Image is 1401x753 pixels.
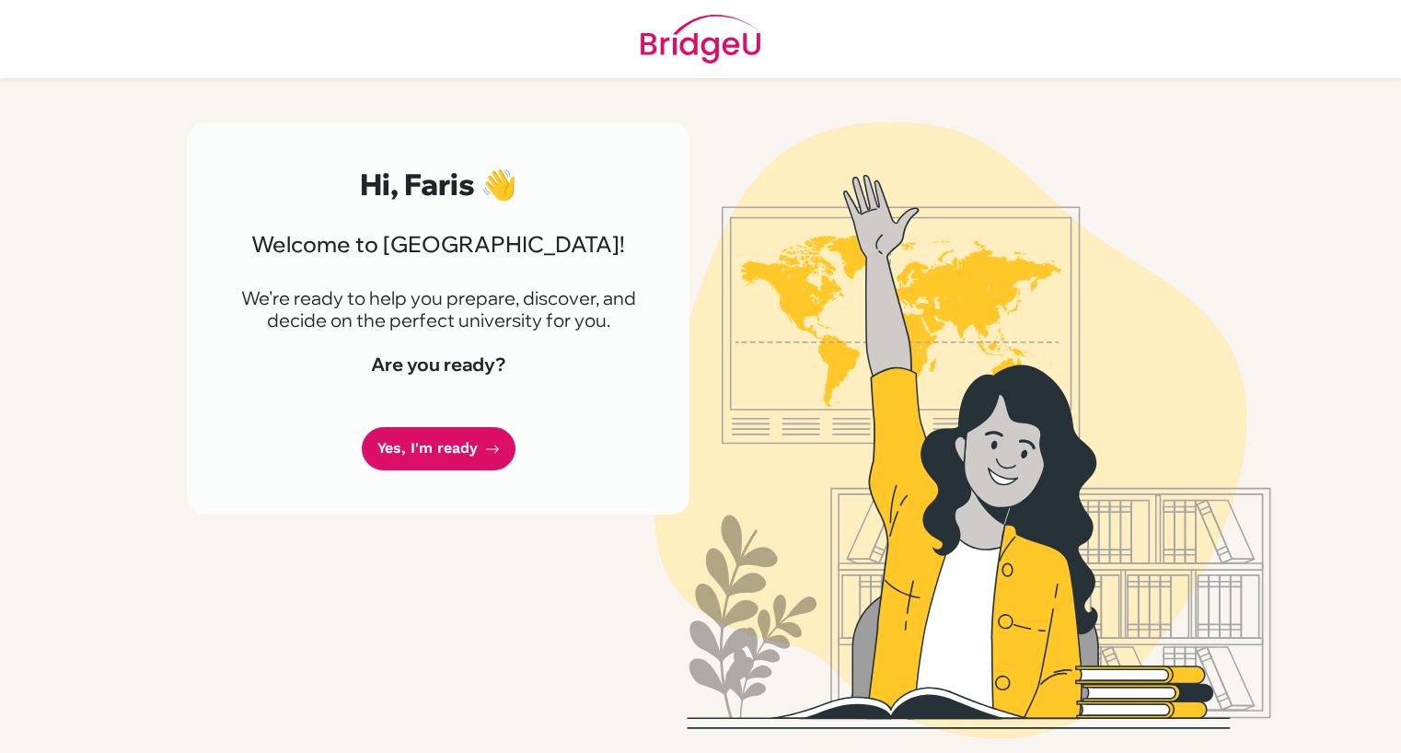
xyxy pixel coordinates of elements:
[231,231,645,258] h3: Welcome to [GEOGRAPHIC_DATA]!
[231,287,645,331] p: We're ready to help you prepare, discover, and decide on the perfect university for you.
[231,353,645,376] h4: Are you ready?
[231,167,645,202] h2: Hi, Faris 👋
[362,427,515,470] a: Yes, I'm ready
